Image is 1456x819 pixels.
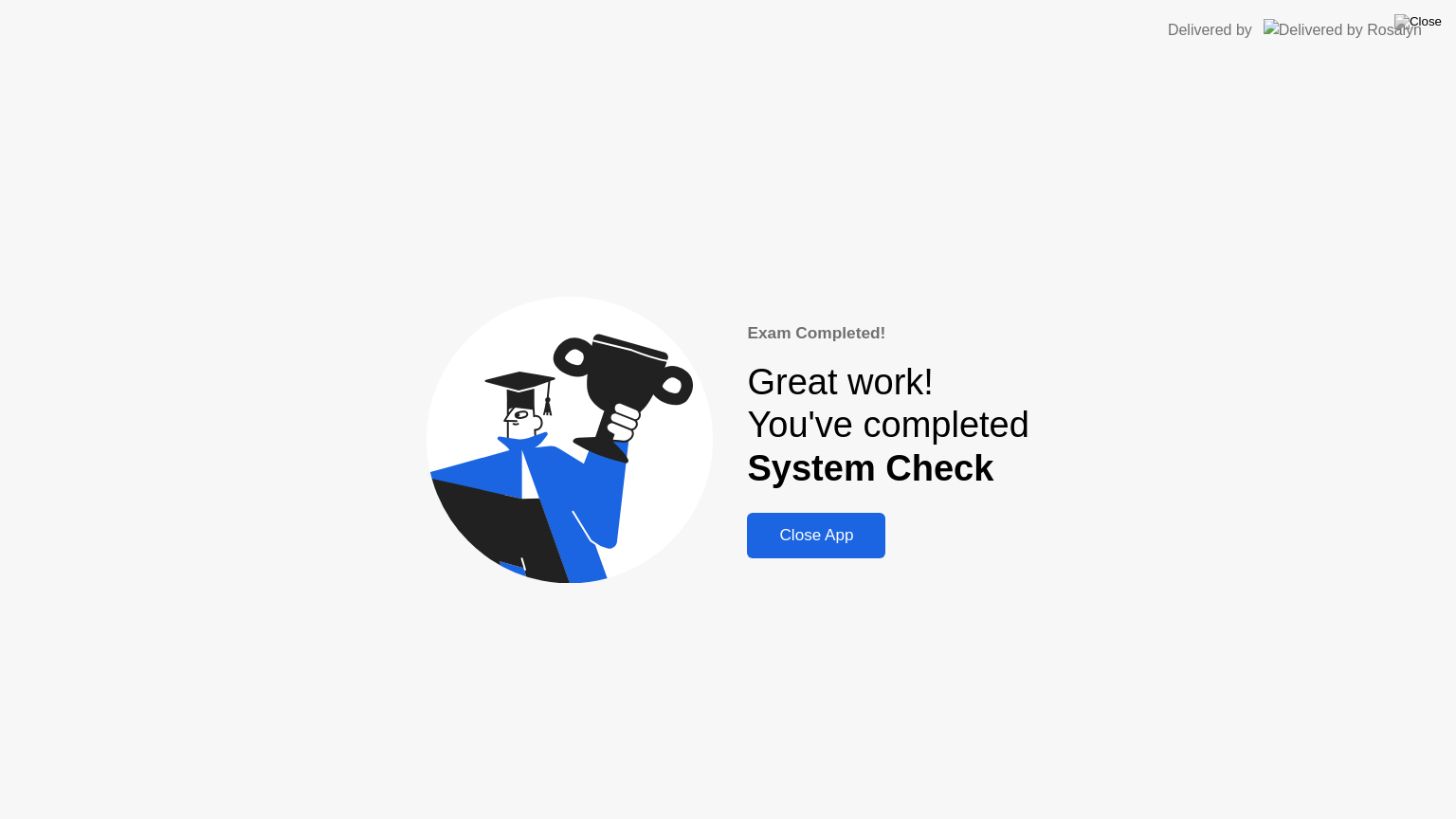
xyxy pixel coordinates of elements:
[747,321,1028,346] div: Exam Completed!
[747,513,885,558] button: Close App
[1168,19,1252,42] div: Delivered by
[1264,19,1422,41] img: Delivered by Rosalyn
[1394,14,1442,29] img: Close
[753,526,880,545] div: Close App
[747,448,993,488] b: System Check
[747,361,1028,491] div: Great work! You've completed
